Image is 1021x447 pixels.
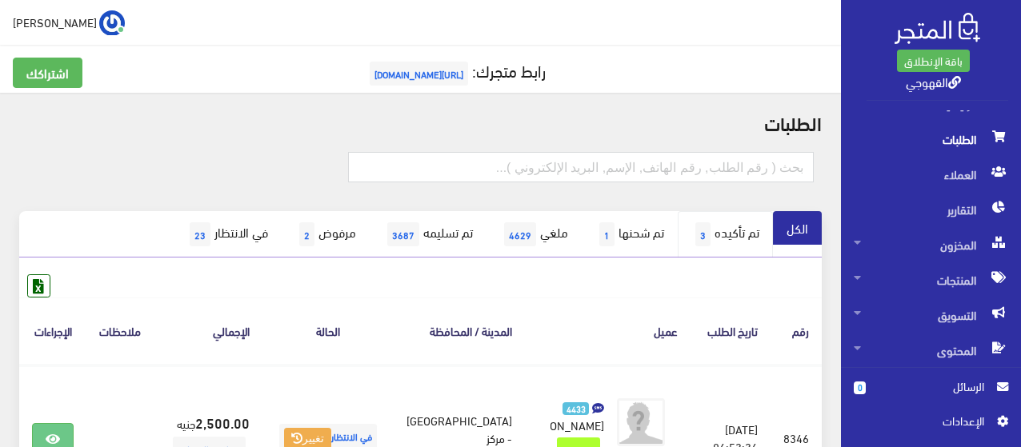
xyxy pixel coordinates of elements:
a: في الانتظار23 [172,211,282,257]
th: المدينة / المحافظة [394,297,525,364]
a: ... [PERSON_NAME] [13,10,125,35]
a: اشتراكك [13,58,82,88]
span: المنتجات [854,262,1008,297]
a: تم تأكيده3 [678,211,773,257]
span: العملاء [854,157,1008,192]
img: . [895,13,980,44]
img: ... [99,10,125,36]
a: الطلبات [841,122,1021,157]
span: الطلبات [854,122,1008,157]
a: تم شحنها1 [582,211,678,257]
span: اﻹعدادات [867,412,983,429]
span: 4629 [504,222,536,246]
a: باقة الإنطلاق [897,50,970,72]
span: 2 [299,222,314,246]
th: اﻹجمالي [154,297,262,364]
span: 3687 [387,222,419,246]
span: المحتوى [854,333,1008,368]
img: avatar.png [617,398,665,446]
th: عميل [525,297,691,364]
span: 1 [599,222,615,246]
a: المنتجات [841,262,1021,297]
a: 0 الرسائل [854,377,1008,412]
th: الإجراءات [19,297,86,364]
th: ملاحظات [86,297,154,364]
span: المخزون [854,227,1008,262]
span: 4433 [563,402,589,416]
th: رقم [771,297,822,364]
a: ملغي4629 [486,211,582,257]
a: العملاء [841,157,1021,192]
span: التسويق [854,297,1008,333]
a: مرفوض2 [282,211,370,257]
th: الحالة [262,297,394,364]
h2: الطلبات [19,112,822,133]
span: [URL][DOMAIN_NAME] [370,62,468,86]
a: المخزون [841,227,1021,262]
a: تم تسليمه3687 [370,211,486,257]
a: المحتوى [841,333,1021,368]
span: 3 [695,222,711,246]
th: تاريخ الطلب [691,297,771,364]
strong: 2,500.00 [195,412,250,433]
span: [PERSON_NAME] [13,12,97,32]
span: 23 [190,222,210,246]
a: القهوجي [906,70,961,93]
a: التقارير [841,192,1021,227]
input: بحث ( رقم الطلب, رقم الهاتف, الإسم, البريد اﻹلكتروني )... [348,152,815,182]
a: الكل [773,211,822,245]
span: التقارير [854,192,1008,227]
a: اﻹعدادات [854,412,1008,437]
span: 0 [854,381,866,394]
span: [PERSON_NAME] [519,413,604,436]
a: رابط متجرك:[URL][DOMAIN_NAME] [366,55,546,85]
iframe: Drift Widget Chat Controller [19,337,80,398]
span: الرسائل [879,377,984,395]
a: 4433 [PERSON_NAME] [551,398,604,433]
